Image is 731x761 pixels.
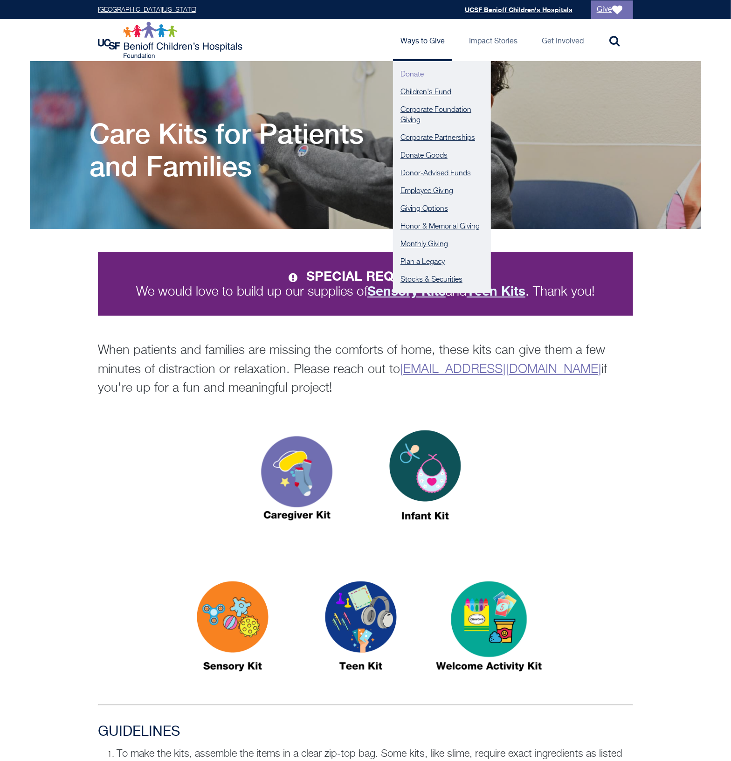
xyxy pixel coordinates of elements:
[393,101,491,129] a: Corporate Foundation Giving
[393,147,491,165] a: Donate Goods
[303,563,419,698] img: Teen Kit
[393,66,491,83] a: Donate
[462,19,525,61] a: Impact Stories
[591,0,633,19] a: Give
[367,285,446,298] a: Sensory Kits
[239,412,355,547] img: caregiver kit
[367,283,446,298] strong: Sensory Kits
[98,21,245,59] img: Logo for UCSF Benioff Children's Hospitals Foundation
[306,268,442,284] strong: SPECIAL REQUEST
[393,200,491,218] a: Giving Options
[393,253,491,271] a: Plan a Legacy
[393,129,491,147] a: Corporate Partnerships
[393,83,491,101] a: Children's Fund
[98,7,196,13] a: [GEOGRAPHIC_DATA][US_STATE]
[90,117,407,182] h1: Care Kits for Patients and Families
[465,6,572,14] a: UCSF Benioff Children's Hospitals
[174,563,291,698] img: Sensory Kits
[534,19,591,61] a: Get Involved
[393,165,491,182] a: Donor-Advised Funds
[431,563,547,698] img: Activity Kits
[98,724,633,740] h3: GUIDELINES
[393,182,491,200] a: Employee Giving
[98,341,633,398] p: When patients and families are missing the comforts of home, these kits can give them a few minut...
[393,235,491,253] a: Monthly Giving
[115,269,616,299] p: We would love to build up our supplies of and . Thank you!
[400,363,601,376] a: [EMAIL_ADDRESS][DOMAIN_NAME]
[467,283,525,298] strong: Teen Kits
[367,412,483,547] img: infant kit
[393,271,491,289] a: Stocks & Securities
[467,285,525,298] a: Teen Kits
[393,19,452,61] a: Ways to Give
[393,218,491,235] a: Honor & Memorial Giving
